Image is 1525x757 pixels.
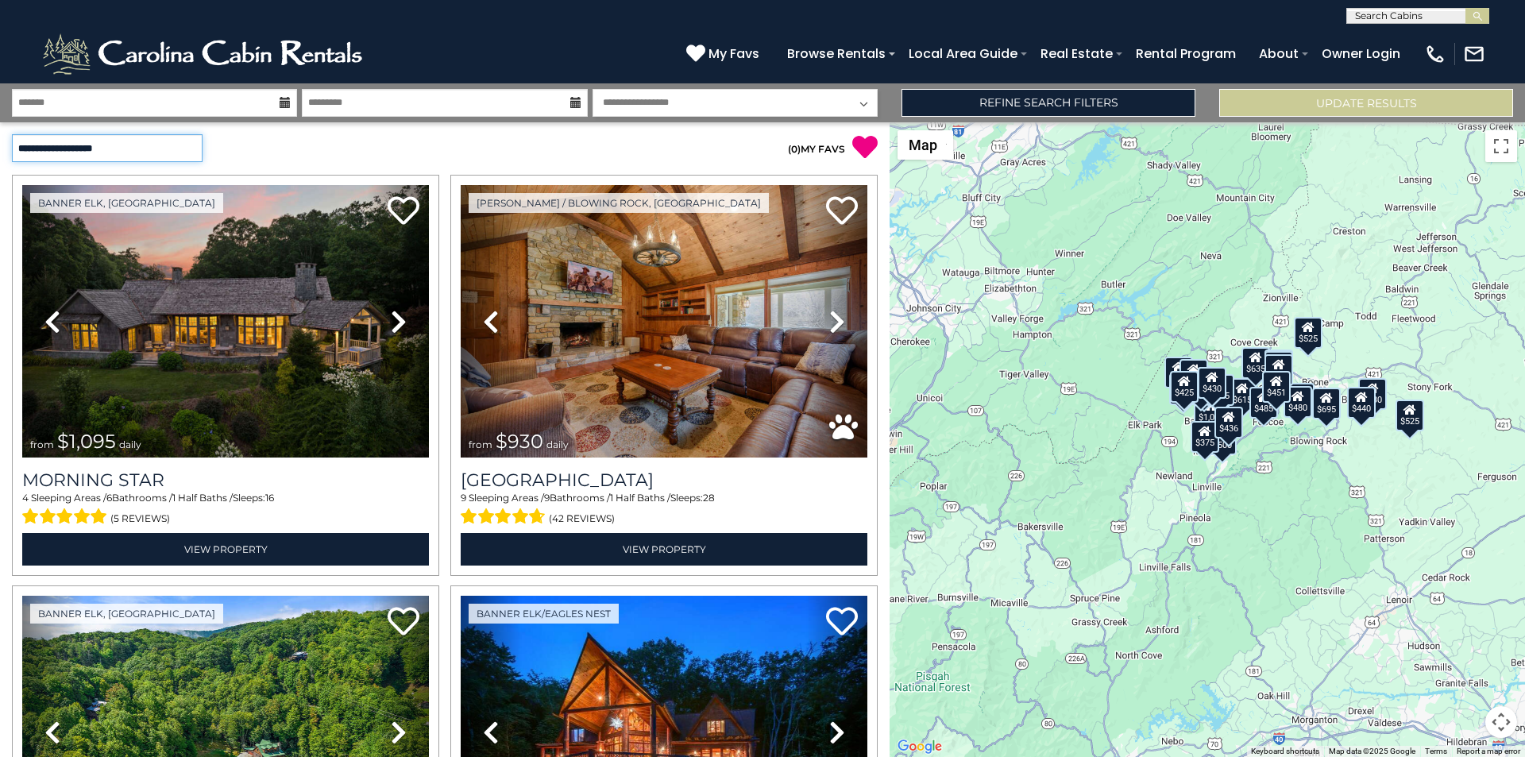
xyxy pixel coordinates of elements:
a: Open this area in Google Maps (opens a new window) [894,736,946,757]
a: Owner Login [1314,40,1408,68]
a: About [1251,40,1307,68]
div: $480 [1284,386,1312,418]
button: Keyboard shortcuts [1251,746,1319,757]
a: Morning Star [22,469,429,491]
div: $675 [1286,382,1315,414]
div: $375 [1191,421,1219,453]
div: $695 [1312,387,1341,419]
span: (5 reviews) [110,508,170,529]
div: $525 [1294,316,1322,348]
a: Add to favorites [388,195,419,229]
span: ( ) [788,143,801,155]
a: Banner Elk/Eagles Nest [469,604,619,624]
div: $625 [1206,373,1234,405]
div: $485 [1249,386,1278,418]
a: Local Area Guide [901,40,1025,68]
div: $500 [1208,423,1237,454]
a: Report a map error [1457,747,1520,755]
div: $635 [1241,347,1270,379]
a: View Property [22,533,429,566]
span: 0 [791,143,797,155]
div: Sleeping Areas / Bathrooms / Sleeps: [22,491,429,529]
div: $570 [1190,372,1218,404]
a: (0)MY FAVS [788,143,845,155]
div: $525 [1396,400,1424,431]
span: $930 [496,430,543,453]
div: $440 [1347,386,1376,418]
img: phone-regular-white.png [1424,43,1446,65]
span: 9 [544,492,550,504]
img: thumbnail_163276265.jpeg [22,185,429,458]
span: 1 Half Baths / [172,492,233,504]
span: from [30,438,54,450]
img: thumbnail_163277208.jpeg [461,185,867,458]
span: (42 reviews) [549,508,615,529]
span: Map data ©2025 Google [1329,747,1415,755]
img: mail-regular-white.png [1463,43,1485,65]
div: Sleeping Areas / Bathrooms / Sleeps: [461,491,867,529]
a: [GEOGRAPHIC_DATA] [461,469,867,491]
span: 4 [22,492,29,504]
span: daily [119,438,141,450]
div: $425 [1170,371,1199,403]
a: Rental Program [1128,40,1244,68]
span: 16 [265,492,274,504]
span: 1 Half Baths / [610,492,670,504]
span: from [469,438,492,450]
div: $460 [1187,371,1215,403]
a: Add to favorites [388,605,419,639]
span: Map [909,137,937,153]
div: $565 [1264,350,1293,381]
a: Real Estate [1033,40,1121,68]
span: $1,095 [57,430,116,453]
div: $930 [1358,377,1387,409]
div: $436 [1214,407,1243,438]
a: View Property [461,533,867,566]
div: $425 [1179,359,1208,391]
div: $1,095 [1194,395,1229,427]
a: Browse Rentals [779,40,894,68]
div: $650 [1169,373,1198,405]
div: $525 [1264,351,1293,383]
a: Add to favorites [826,605,858,639]
h3: Appalachian Mountain Lodge [461,469,867,491]
span: 28 [703,492,715,504]
div: $720 [1164,357,1193,388]
span: 9 [461,492,466,504]
a: [PERSON_NAME] / Blowing Rock, [GEOGRAPHIC_DATA] [469,193,769,213]
div: $430 [1198,366,1226,398]
div: $451 [1262,371,1291,403]
span: daily [546,438,569,450]
button: Change map style [898,130,953,160]
a: Terms [1425,747,1447,755]
button: Update Results [1219,89,1513,117]
a: Refine Search Filters [901,89,1195,117]
span: My Favs [708,44,759,64]
span: 6 [106,492,112,504]
button: Map camera controls [1485,706,1517,738]
a: My Favs [686,44,763,64]
img: White-1-2.png [40,30,369,78]
a: Banner Elk, [GEOGRAPHIC_DATA] [30,604,223,624]
a: Add to favorites [826,195,858,229]
a: Banner Elk, [GEOGRAPHIC_DATA] [30,193,223,213]
div: $460 [1264,353,1293,385]
img: Google [894,736,946,757]
div: $615 [1228,378,1257,410]
button: Toggle fullscreen view [1485,130,1517,162]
